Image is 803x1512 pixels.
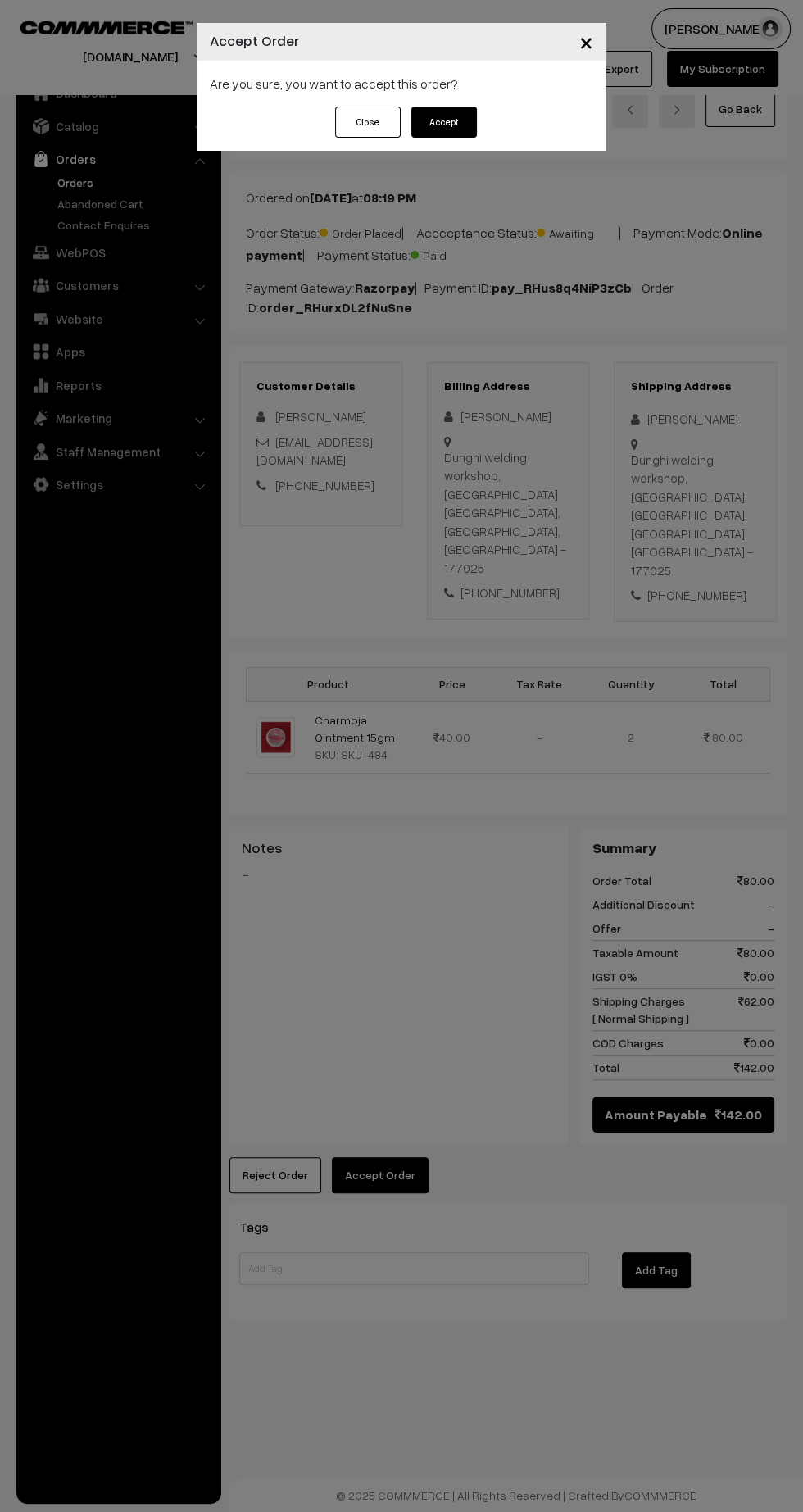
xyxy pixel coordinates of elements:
span: × [579,26,593,57]
h4: Accept Order [210,30,299,52]
button: Close [566,16,606,67]
button: Close [335,107,401,138]
div: Are you sure, you want to accept this order? [197,61,606,107]
button: Accept [411,107,477,138]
